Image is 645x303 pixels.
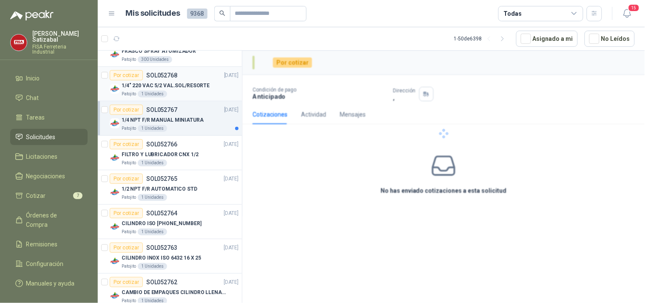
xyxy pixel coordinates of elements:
[146,279,177,285] p: SOL052762
[585,31,635,47] button: No Leídos
[122,125,136,132] p: Patojito
[122,116,204,124] p: 1/4 NPT F/R MANUAL MINIATURA
[26,191,46,200] span: Cotizar
[10,168,88,184] a: Negociaciones
[110,105,143,115] div: Por cotizar
[98,101,242,136] a: Por cotizarSOL052767[DATE] Company Logo1/4 NPT F/R MANUAL MINIATURAPatojito1 Unidades
[10,188,88,204] a: Cotizar7
[10,90,88,106] a: Chat
[504,9,522,18] div: Todas
[98,239,242,274] a: Por cotizarSOL052763[DATE] Company LogoCILINDRO INOX ISO 6432 16 X 25Patojito1 Unidades
[122,194,136,201] p: Patojito
[224,209,239,217] p: [DATE]
[122,220,202,228] p: CILINDRO ISO [PHONE_NUMBER]
[122,254,201,262] p: CILINDRO INOX ISO 6432 16 X 25
[224,175,239,183] p: [DATE]
[619,6,635,21] button: 15
[224,71,239,80] p: [DATE]
[122,289,227,297] p: CAMBIO DE EMPAQUES CILINDRO LLENADORA MANUALNUAL
[26,259,64,269] span: Configuración
[10,236,88,252] a: Remisiones
[110,174,143,184] div: Por cotizar
[110,256,120,266] img: Company Logo
[26,211,80,229] span: Órdenes de Compra
[122,56,136,63] p: Patojito
[110,70,143,80] div: Por cotizar
[138,194,167,201] div: 1 Unidades
[110,153,120,163] img: Company Logo
[146,176,177,182] p: SOL052765
[10,275,88,292] a: Manuales y ayuda
[26,74,40,83] span: Inicio
[628,4,640,12] span: 15
[98,136,242,170] a: Por cotizarSOL052766[DATE] Company LogoFILTRO Y LUBRICADOR CNX 1/2Patojito1 Unidades
[10,149,88,165] a: Licitaciones
[224,278,239,286] p: [DATE]
[138,91,167,97] div: 1 Unidades
[122,151,199,159] p: FILTRO Y LUBRICADOR CNX 1/2
[110,118,120,129] img: Company Logo
[110,187,120,197] img: Company Logo
[146,107,177,113] p: SOL052767
[122,91,136,97] p: Patojito
[10,10,54,20] img: Logo peakr
[10,129,88,145] a: Solicitudes
[146,210,177,216] p: SOL052764
[138,263,167,270] div: 1 Unidades
[122,263,136,270] p: Patojito
[26,279,75,288] span: Manuales y ayuda
[11,34,27,51] img: Company Logo
[122,82,210,90] p: 1/4" 220 VAC 5/2 VAL.SOL/RESORTE
[98,170,242,205] a: Por cotizarSOL052765[DATE] Company Logo1/2 NPT F/R AUTOMATICO STDPatojito1 Unidades
[10,109,88,126] a: Tareas
[224,140,239,149] p: [DATE]
[219,10,225,16] span: search
[26,132,56,142] span: Solicitudes
[32,44,88,54] p: FISA Ferreteria Industrial
[98,67,242,101] a: Por cotizarSOL052768[DATE] Company Logo1/4" 220 VAC 5/2 VAL.SOL/RESORTEPatojito1 Unidades
[10,70,88,86] a: Inicio
[224,244,239,252] p: [DATE]
[138,160,167,166] div: 1 Unidades
[26,113,45,122] span: Tareas
[454,32,509,46] div: 1 - 50 de 6398
[146,141,177,147] p: SOL052766
[110,243,143,253] div: Por cotizar
[110,277,143,287] div: Por cotizar
[122,229,136,235] p: Patojito
[122,185,197,193] p: 1/2 NPT F/R AUTOMATICO STD
[138,229,167,235] div: 1 Unidades
[146,245,177,251] p: SOL052763
[26,93,39,103] span: Chat
[32,31,88,43] p: [PERSON_NAME] Satizabal
[110,49,120,60] img: Company Logo
[10,207,88,233] a: Órdenes de Compra
[122,47,196,55] p: FRASCO SPRAY ATOMIZADOR
[10,256,88,272] a: Configuración
[110,84,120,94] img: Company Logo
[516,31,578,47] button: Asignado a mi
[73,192,82,199] span: 7
[26,240,58,249] span: Remisiones
[138,125,167,132] div: 1 Unidades
[122,160,136,166] p: Patojito
[110,139,143,149] div: Por cotizar
[26,172,65,181] span: Negociaciones
[224,106,239,114] p: [DATE]
[98,205,242,239] a: Por cotizarSOL052764[DATE] Company LogoCILINDRO ISO [PHONE_NUMBER]Patojito1 Unidades
[187,9,207,19] span: 9368
[110,208,143,218] div: Por cotizar
[138,56,172,63] div: 300 Unidades
[146,72,177,78] p: SOL052768
[110,222,120,232] img: Company Logo
[126,7,180,20] h1: Mis solicitudes
[26,152,58,161] span: Licitaciones
[110,291,120,301] img: Company Logo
